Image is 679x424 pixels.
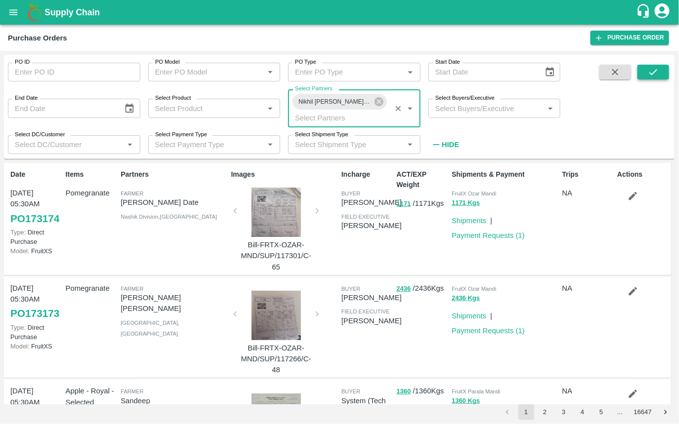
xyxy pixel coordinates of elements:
p: NA [562,385,614,396]
span: Type: [10,324,26,331]
button: Clear [392,102,405,115]
p: Direct Purchase [10,323,62,342]
button: Go to next page [658,404,674,420]
input: Select DC/Customer [11,138,121,151]
p: FruitXS [10,246,62,256]
p: Date [10,169,62,180]
p: Bill-FRTX-OZAR-MND/SUP/117266/C-48 [239,343,313,376]
span: Farmer [121,388,143,394]
p: [PERSON_NAME] [341,315,402,326]
input: Select Partners [291,111,388,124]
button: Go to page 3 [556,404,572,420]
span: [GEOGRAPHIC_DATA] , [GEOGRAPHIC_DATA] [121,320,179,337]
p: Incharge [341,169,393,180]
p: Trips [562,169,614,180]
button: page 1 [518,404,534,420]
a: PO173173 [10,305,59,322]
p: Bill-FRTX-OZAR-MND/SUP/117301/C-65 [239,239,313,272]
p: Apple - Royal - Selected [66,385,117,408]
a: Shipments [452,217,486,225]
a: PO173174 [10,210,59,228]
p: Pomegranate [66,283,117,294]
label: End Date [15,94,38,102]
input: Enter PO ID [8,63,140,81]
button: Open [404,66,417,78]
span: FruitX Parala Mandi [452,388,500,394]
div: | [486,307,492,321]
p: Actions [617,169,669,180]
span: Nikhil [PERSON_NAME]-, Pune Division-7776901555 [293,97,377,107]
p: / 1171 Kgs [397,198,448,209]
a: Payment Requests (1) [452,327,525,335]
label: Start Date [435,58,460,66]
p: Shipments & Payment [452,169,558,180]
span: Nashik Division , [GEOGRAPHIC_DATA] [121,214,217,220]
p: NA [562,283,614,294]
button: Choose date [120,99,139,118]
label: Select DC/Customer [15,131,65,139]
div: Purchase Orders [8,32,67,44]
button: 1360 [397,386,411,397]
input: Select Payment Type [151,138,249,151]
button: Open [124,138,136,151]
span: Model: [10,247,29,255]
input: Select Shipment Type [291,138,388,151]
a: Supply Chain [44,5,636,19]
span: field executive [341,308,390,314]
input: Start Date [428,63,537,81]
p: Images [231,169,338,180]
label: PO Type [295,58,316,66]
span: buyer [341,286,360,292]
button: 2436 [397,283,411,295]
span: Farmer [121,191,143,196]
div: | [486,211,492,226]
label: Select Shipment Type [295,131,348,139]
p: [DATE] 05:30AM [10,188,62,210]
button: 1171 Kgs [452,197,480,209]
p: / 2436 Kgs [397,283,448,294]
span: Farmer [121,286,143,292]
span: field executive [341,214,390,220]
p: [DATE] 05:30AM [10,385,62,408]
button: 2436 Kgs [452,293,480,304]
p: [PERSON_NAME] [341,197,402,208]
span: FruitX Ozar Mandi [452,286,496,292]
label: Select Payment Type [155,131,207,139]
div: customer-support [636,3,653,21]
input: End Date [8,99,116,117]
p: ACT/EXP Weight [397,169,448,190]
p: Sandeep [121,395,227,406]
p: [PERSON_NAME] [341,292,402,303]
label: Select Buyers/Executive [435,94,495,102]
input: Select Buyers/Executive [431,102,542,115]
button: Open [404,138,417,151]
button: 1360 Kgs [452,395,480,407]
label: Select Partners [295,85,333,93]
a: Purchase Order [591,31,669,45]
p: Pomegranate [66,188,117,198]
button: Go to page 4 [575,404,591,420]
button: open drawer [2,1,25,24]
label: PO ID [15,58,30,66]
button: Go to page 2 [537,404,553,420]
button: 1171 [397,198,411,210]
span: buyer [341,191,360,196]
p: [PERSON_NAME] Date [121,197,227,208]
button: Hide [428,136,462,153]
p: Partners [121,169,227,180]
label: Select Product [155,94,191,102]
b: Supply Chain [44,7,100,17]
button: Go to page 5 [594,404,609,420]
a: Shipments [452,312,486,320]
label: PO Model [155,58,180,66]
div: account of current user [653,2,671,23]
a: Payment Requests (1) [452,231,525,239]
nav: pagination navigation [498,404,675,420]
button: Choose date [541,63,559,81]
button: Go to page 16647 [631,404,655,420]
input: Select Product [151,102,261,115]
p: System (Tech User) [341,395,393,418]
input: Enter PO Type [291,66,401,78]
button: Open [404,102,417,115]
button: Open [544,102,557,115]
